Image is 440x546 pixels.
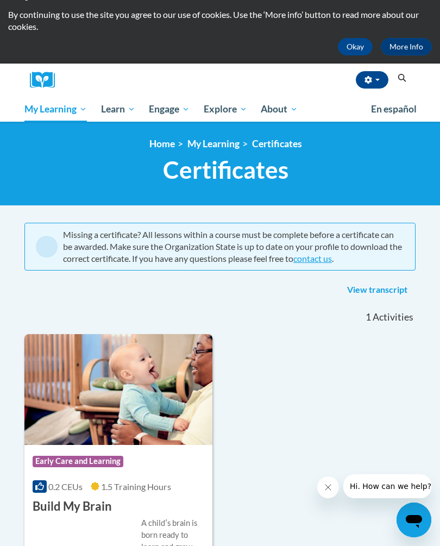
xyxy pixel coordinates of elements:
[371,103,417,115] span: En español
[293,253,332,263] a: contact us
[30,72,62,89] img: Logo brand
[397,503,431,537] iframe: Button to launch messaging window
[94,97,142,122] a: Learn
[254,97,305,122] a: About
[204,103,247,116] span: Explore
[343,474,431,498] iframe: Message from company
[381,38,432,55] a: More Info
[101,481,171,492] span: 1.5 Training Hours
[101,103,135,116] span: Learn
[149,138,175,149] a: Home
[16,97,424,122] div: Main menu
[339,281,416,299] a: View transcript
[17,97,94,122] a: My Learning
[356,71,388,89] button: Account Settings
[163,155,288,184] span: Certificates
[364,98,424,121] a: En español
[373,311,413,323] span: Activities
[197,97,254,122] a: Explore
[24,334,212,445] img: Course Logo
[142,97,197,122] a: Engage
[187,138,240,149] a: My Learning
[394,72,410,85] button: Search
[24,103,87,116] span: My Learning
[33,456,123,467] span: Early Care and Learning
[63,229,404,265] div: Missing a certificate? All lessons within a course must be complete before a certificate can be a...
[48,481,83,492] span: 0.2 CEUs
[338,38,373,55] button: Okay
[30,72,62,89] a: Cox Campus
[8,9,432,33] p: By continuing to use the site you agree to our use of cookies. Use the ‘More info’ button to read...
[261,103,298,116] span: About
[366,311,371,323] span: 1
[317,476,339,498] iframe: Close message
[252,138,302,149] a: Certificates
[33,498,112,515] h3: Build My Brain
[149,103,190,116] span: Engage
